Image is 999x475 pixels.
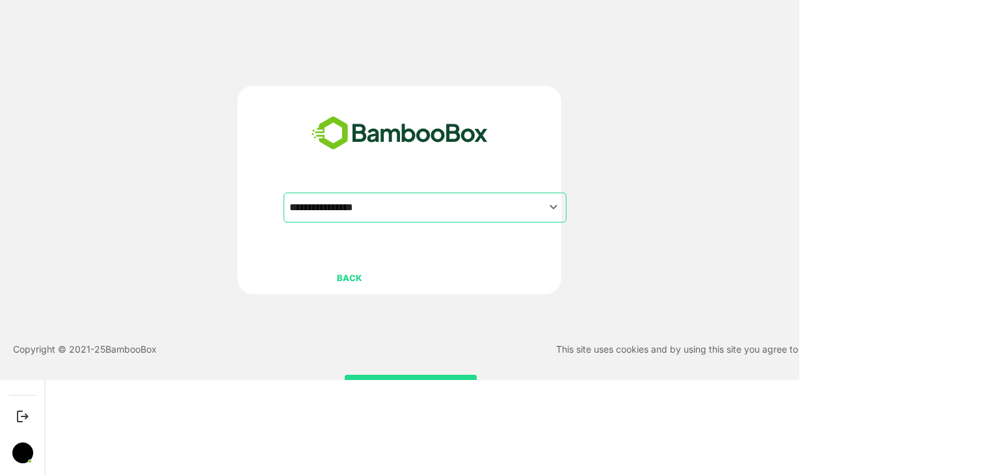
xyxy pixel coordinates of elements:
[284,264,416,292] button: BACK
[14,407,31,425] button: Logout
[285,271,415,285] p: BACK
[304,112,495,155] img: bamboobox
[544,198,562,216] button: Open
[13,342,157,357] p: Copyright © 2021- 25 BambooBox
[556,342,962,357] p: This site uses cookies and by using this site you agree to our and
